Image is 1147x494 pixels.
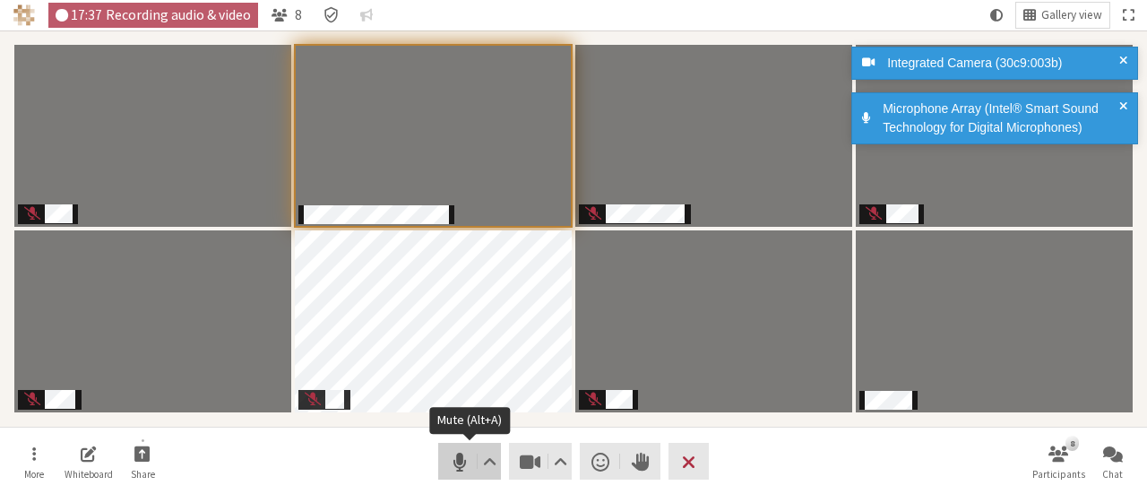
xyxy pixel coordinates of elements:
[71,7,102,22] span: 17:37
[438,443,501,480] button: Mute (Alt+A)
[64,438,114,486] button: Open shared whiteboard
[876,100,1125,137] div: Microphone Array (Intel® Smart Sound Technology for Digital Microphones)
[1065,436,1079,450] div: 8
[264,3,309,28] button: Open participant list
[315,3,347,28] div: Meeting details Encryption enabled
[509,443,572,480] button: Stop video (Alt+V)
[1116,3,1141,28] button: Fullscreen
[668,443,709,480] button: Leave meeting
[1016,3,1109,28] button: Change layout
[620,443,660,480] button: Raise hand
[580,443,620,480] button: Send a reaction
[117,438,168,486] button: Start sharing
[106,7,251,22] span: Recording audio & video
[24,469,44,480] span: More
[353,3,380,28] button: Conversation
[1088,438,1138,486] button: Open chat
[65,469,113,480] span: Whiteboard
[295,7,302,22] span: 8
[881,54,1125,73] div: Integrated Camera (30c9:003b)
[9,438,59,486] button: Open menu
[1033,438,1083,486] button: Open participant list
[1041,9,1102,22] span: Gallery view
[549,443,572,480] button: Video setting
[478,443,500,480] button: Audio settings
[1032,469,1085,480] span: Participants
[13,4,35,26] img: Iotum
[1102,469,1123,480] span: Chat
[48,3,259,28] div: Audio & video
[131,469,155,480] span: Share
[983,3,1010,28] button: Using system theme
